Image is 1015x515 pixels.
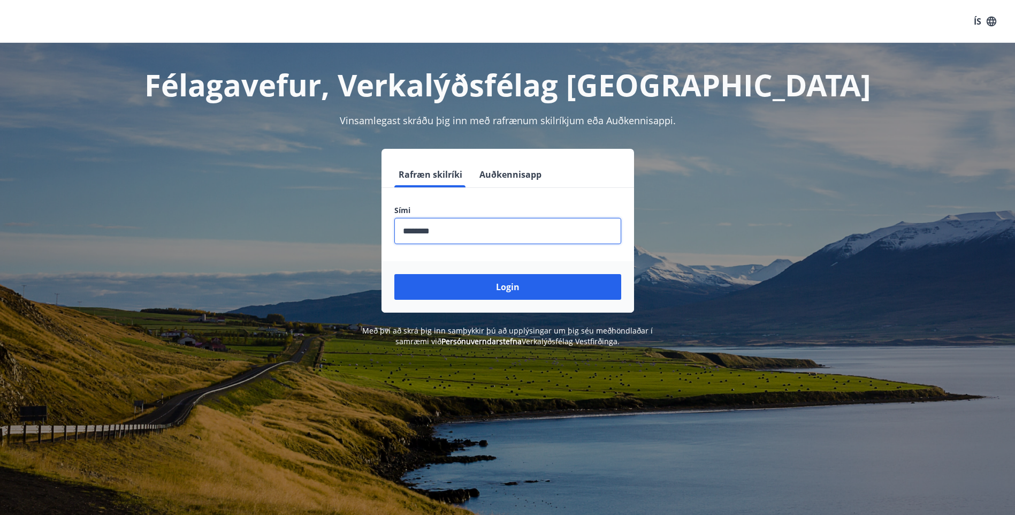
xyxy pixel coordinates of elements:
[362,325,653,346] span: Með því að skrá þig inn samþykkir þú að upplýsingar um þig séu meðhöndlaðar í samræmi við Verkalý...
[968,12,1002,31] button: ÍS
[475,162,546,187] button: Auðkennisapp
[394,274,621,300] button: Login
[135,64,880,105] h1: Félagavefur, Verkalýðsfélag [GEOGRAPHIC_DATA]
[340,114,676,127] span: Vinsamlegast skráðu þig inn með rafrænum skilríkjum eða Auðkennisappi.
[441,336,522,346] a: Persónuverndarstefna
[394,205,621,216] label: Sími
[394,162,467,187] button: Rafræn skilríki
